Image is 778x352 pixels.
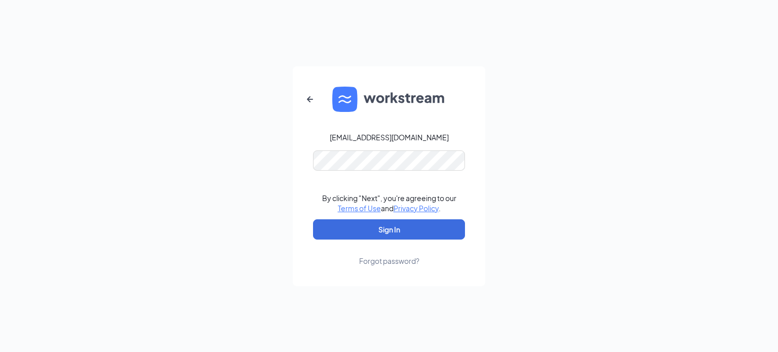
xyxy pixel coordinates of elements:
div: By clicking "Next", you're agreeing to our and . [322,193,456,213]
a: Terms of Use [338,204,381,213]
div: [EMAIL_ADDRESS][DOMAIN_NAME] [330,132,449,142]
svg: ArrowLeftNew [304,93,316,105]
div: Forgot password? [359,256,419,266]
a: Privacy Policy [394,204,439,213]
a: Forgot password? [359,240,419,266]
img: WS logo and Workstream text [332,87,446,112]
button: Sign In [313,219,465,240]
button: ArrowLeftNew [298,87,322,111]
